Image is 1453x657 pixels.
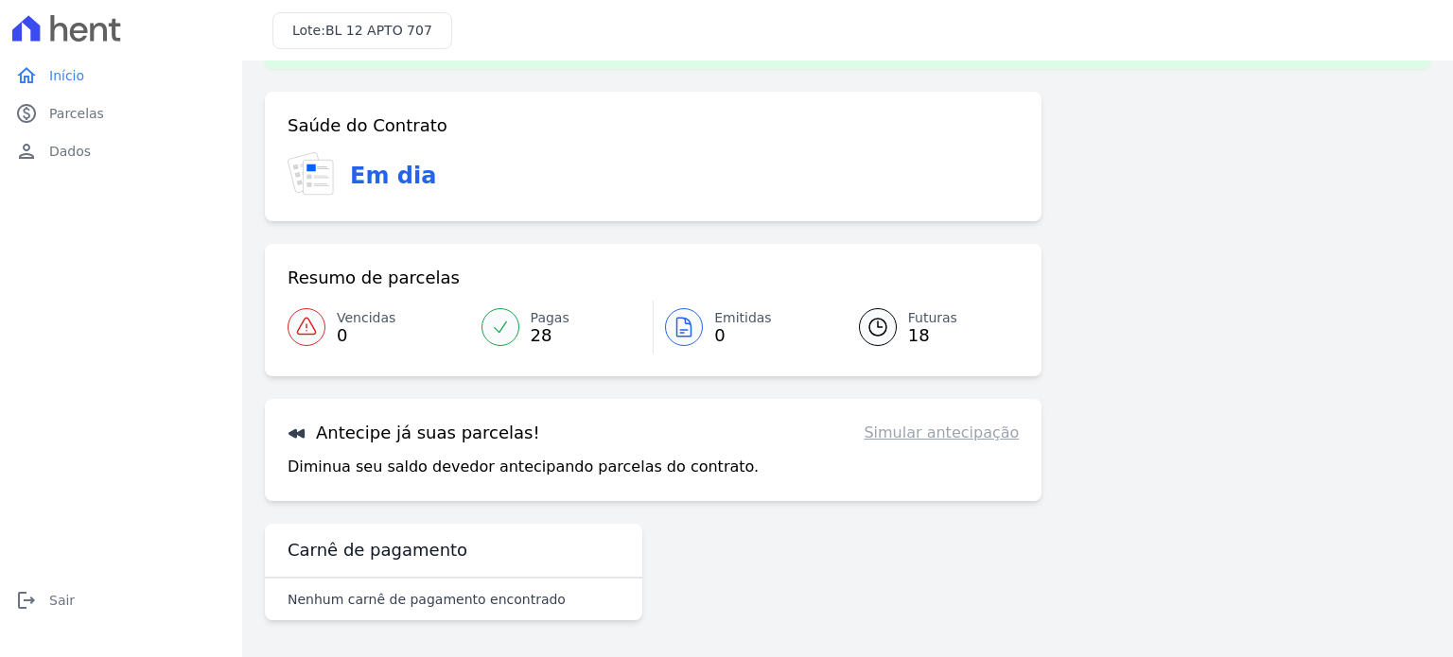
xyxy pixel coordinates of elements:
[8,57,235,95] a: homeInício
[8,95,235,132] a: paidParcelas
[49,66,84,85] span: Início
[337,308,395,328] span: Vencidas
[292,21,432,41] h3: Lote:
[714,308,772,328] span: Emitidas
[15,589,38,612] i: logout
[288,590,566,609] p: Nenhum carnê de pagamento encontrado
[864,422,1019,444] a: Simular antecipação
[470,301,654,354] a: Pagas 28
[8,581,235,619] a: logoutSair
[49,591,75,610] span: Sair
[49,104,104,123] span: Parcelas
[49,142,91,161] span: Dados
[15,102,38,125] i: paid
[531,328,569,343] span: 28
[8,132,235,170] a: personDados
[350,159,436,193] h3: Em dia
[908,308,957,328] span: Futuras
[288,422,540,444] h3: Antecipe já suas parcelas!
[288,539,467,562] h3: Carnê de pagamento
[654,301,836,354] a: Emitidas 0
[15,140,38,163] i: person
[288,301,470,354] a: Vencidas 0
[531,308,569,328] span: Pagas
[288,114,447,137] h3: Saúde do Contrato
[908,328,957,343] span: 18
[714,328,772,343] span: 0
[288,267,460,289] h3: Resumo de parcelas
[337,328,395,343] span: 0
[15,64,38,87] i: home
[836,301,1020,354] a: Futuras 18
[288,456,759,478] p: Diminua seu saldo devedor antecipando parcelas do contrato.
[325,23,432,38] span: BL 12 APTO 707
